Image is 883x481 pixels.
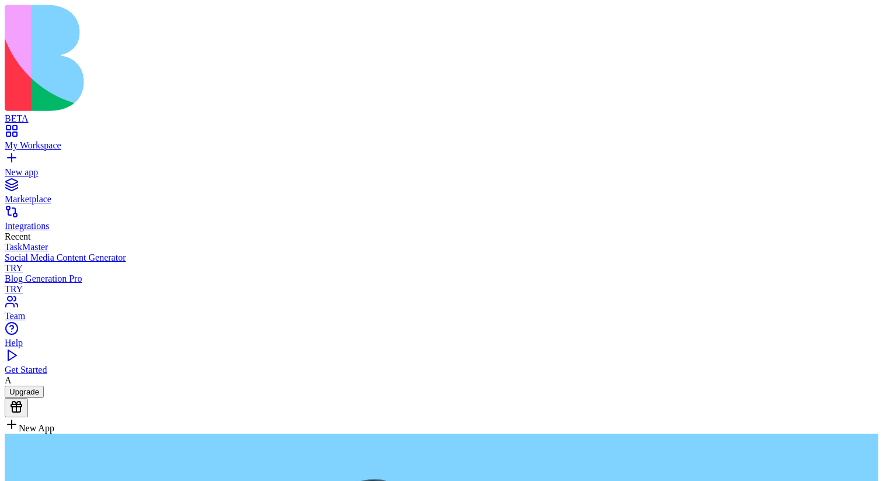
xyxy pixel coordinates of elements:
[5,103,878,124] a: BETA
[5,113,878,124] div: BETA
[5,354,878,375] a: Get Started
[5,130,878,151] a: My Workspace
[5,5,474,111] img: logo
[5,194,878,205] div: Marketplace
[5,167,878,178] div: New app
[5,231,30,241] span: Recent
[5,210,878,231] a: Integrations
[5,274,878,284] div: Blog Generation Pro
[5,386,44,398] button: Upgrade
[5,263,878,274] div: TRY
[5,300,878,321] a: Team
[5,365,878,375] div: Get Started
[5,375,12,385] span: A
[5,252,878,263] div: Social Media Content Generator
[5,311,878,321] div: Team
[5,252,878,274] a: Social Media Content GeneratorTRY
[5,184,878,205] a: Marketplace
[19,423,54,433] span: New App
[5,327,878,348] a: Help
[5,140,878,151] div: My Workspace
[5,386,44,396] a: Upgrade
[5,221,878,231] div: Integrations
[5,274,878,295] a: Blog Generation ProTRY
[5,242,878,252] a: TaskMaster
[5,157,878,178] a: New app
[5,338,878,348] div: Help
[5,284,878,295] div: TRY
